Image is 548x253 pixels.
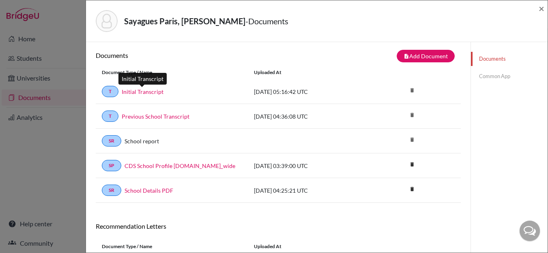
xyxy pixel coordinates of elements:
a: SP [102,160,121,171]
a: T [102,111,118,122]
a: delete [406,184,418,195]
span: × [539,2,544,14]
div: Initial Transcript [118,73,167,85]
div: Uploaded at [248,243,370,250]
button: note_addAdd Document [397,50,455,62]
div: [DATE] 05:16:42 UTC [248,87,370,96]
div: [DATE] 03:39:00 UTC [248,162,370,170]
a: Common App [471,69,548,83]
strong: Sayagues Paris, [PERSON_NAME] [124,16,245,26]
a: Documents [471,52,548,66]
a: Previous School Transcript [122,112,189,121]
div: Document Type / Name [96,243,248,250]
i: delete [406,84,418,96]
i: delete [406,183,418,195]
a: School Details PDF [125,186,173,195]
div: Document Type / Name [96,69,248,76]
a: delete [406,159,418,170]
span: Help [19,6,35,13]
i: delete [406,158,418,170]
h6: Recommendation Letters [96,222,461,230]
a: School report [125,137,159,145]
a: T [102,86,118,97]
div: [DATE] 04:25:21 UTC [248,186,370,195]
a: Initial Transcript [122,87,163,96]
h6: Documents [96,51,278,59]
a: SR [102,185,121,196]
span: - Documents [245,16,288,26]
button: Close [539,4,544,13]
a: SR [102,135,121,147]
i: delete [406,109,418,121]
div: Uploaded at [248,69,370,76]
a: CDS School Profile [DOMAIN_NAME]_wide [125,162,235,170]
i: note_add [404,53,409,59]
i: delete [406,134,418,146]
div: [DATE] 04:36:08 UTC [248,112,370,121]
